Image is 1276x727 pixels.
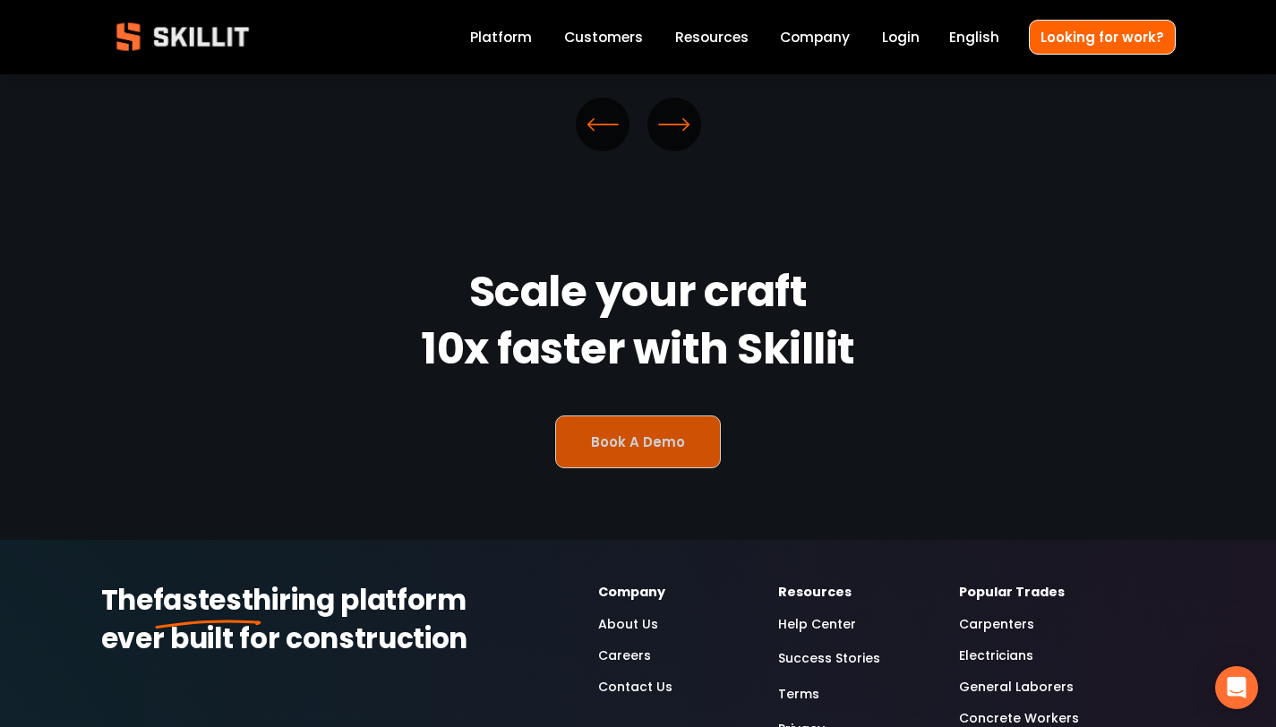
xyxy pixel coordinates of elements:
[1215,666,1258,709] div: Open Intercom Messenger
[949,27,999,47] span: English
[101,578,473,666] strong: hiring platform ever built for construction
[470,25,532,49] a: Platform
[778,646,880,671] a: Success Stories
[959,614,1034,635] a: Carpenters
[959,646,1033,666] a: Electricians
[675,27,749,47] span: Resources
[101,10,264,64] img: Skillit
[675,25,749,49] a: folder dropdown
[949,25,999,49] div: language picker
[101,578,153,627] strong: The
[598,646,651,666] a: Careers
[959,582,1065,604] strong: Popular Trades
[959,677,1074,697] a: General Laborers
[564,25,643,49] a: Customers
[555,415,722,468] a: Book A Demo
[778,614,856,635] a: Help Center
[598,614,658,635] a: About Us
[598,677,672,697] a: Contact Us
[153,578,253,627] strong: fastest
[778,582,852,604] strong: Resources
[421,259,855,389] strong: Scale your craft 10x faster with Skillit
[576,98,629,151] button: Previous
[882,25,920,49] a: Login
[780,25,850,49] a: Company
[1029,20,1176,55] a: Looking for work?
[598,582,665,604] strong: Company
[778,682,819,706] a: Terms
[647,98,701,151] button: Next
